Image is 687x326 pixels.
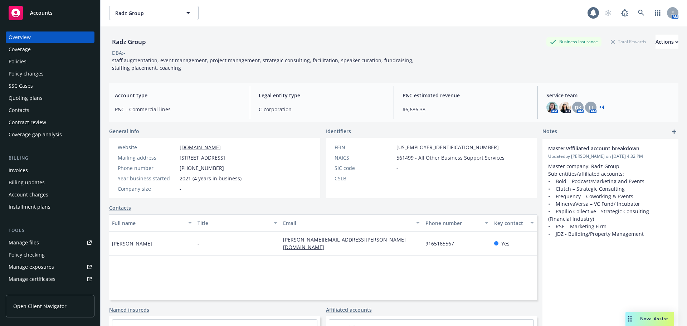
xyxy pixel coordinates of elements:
div: Website [118,143,177,151]
div: Master/Affiliated account breakdownUpdatedby [PERSON_NAME] on [DATE] 4:32 PMMaster company: Radz ... [542,139,678,243]
span: [US_EMPLOYER_IDENTIFICATION_NUMBER] [396,143,499,151]
a: Contacts [6,104,94,116]
div: Installment plans [9,201,50,213]
div: Year business started [118,175,177,182]
span: 2021 (4 years in business) [180,175,242,182]
a: Manage claims [6,286,94,297]
a: Report a Bug [618,6,632,20]
div: Mailing address [118,154,177,161]
a: Billing updates [6,177,94,188]
a: Quoting plans [6,92,94,104]
div: Manage exposures [9,261,54,273]
button: Title [195,214,280,232]
div: Phone number [118,164,177,172]
a: [DOMAIN_NAME] [180,144,221,151]
a: Named insureds [109,306,149,313]
a: +4 [599,105,604,110]
div: Policies [9,56,26,67]
span: 561499 - All Other Business Support Services [396,154,505,161]
a: 9165165567 [425,240,460,247]
button: Actions [656,35,678,49]
div: Tools [6,227,94,234]
span: Open Client Navigator [13,302,67,310]
span: Service team [546,92,673,99]
div: Billing [6,155,94,162]
button: Full name [109,214,195,232]
span: Updated by [PERSON_NAME] on [DATE] 4:32 PM [548,153,673,160]
a: Contract review [6,117,94,128]
div: SIC code [335,164,394,172]
div: Manage claims [9,286,45,297]
span: LI [589,104,593,111]
div: Drag to move [625,312,634,326]
span: P&C - Commercial lines [115,106,241,113]
a: Invoices [6,165,94,176]
div: Account charges [9,189,48,200]
span: [STREET_ADDRESS] [180,154,225,161]
a: Coverage gap analysis [6,129,94,140]
img: photo [559,102,571,113]
a: [PERSON_NAME][EMAIL_ADDRESS][PERSON_NAME][DOMAIN_NAME] [283,236,406,250]
div: SSC Cases [9,80,33,92]
a: Manage exposures [6,261,94,273]
a: SSC Cases [6,80,94,92]
span: [PHONE_NUMBER] [180,164,224,172]
a: Installment plans [6,201,94,213]
div: Company size [118,185,177,193]
span: - [180,185,181,193]
span: C-corporation [259,106,385,113]
a: Policies [6,56,94,67]
div: Full name [112,219,184,227]
div: DBA: - [112,49,125,57]
span: Master/Affiliated account breakdown [548,145,654,152]
span: Accounts [30,10,53,16]
span: Radz Group [115,9,177,17]
span: Identifiers [326,127,351,135]
div: Radz Group [109,37,149,47]
div: Manage files [9,237,39,248]
div: Phone number [425,219,480,227]
div: Business Insurance [546,37,601,46]
button: Radz Group [109,6,199,20]
button: Key contact [491,214,537,232]
span: P&C estimated revenue [403,92,529,99]
div: Coverage gap analysis [9,129,62,140]
button: Nova Assist [625,312,674,326]
div: Email [283,219,412,227]
a: Policy changes [6,68,94,79]
div: Title [198,219,269,227]
div: Manage certificates [9,273,55,285]
span: - [198,240,199,247]
span: staff augmentation, event management, project management, strategic consulting, facilitation, spe... [112,57,415,71]
a: Contacts [109,204,131,211]
div: Contacts [9,104,29,116]
div: Total Rewards [607,37,650,46]
a: Policy checking [6,249,94,261]
span: General info [109,127,139,135]
div: Policy changes [9,68,44,79]
button: Phone number [423,214,491,232]
a: Overview [6,31,94,43]
a: Manage files [6,237,94,248]
a: Coverage [6,44,94,55]
span: Yes [501,240,510,247]
div: NAICS [335,154,394,161]
a: Accounts [6,3,94,23]
a: Manage certificates [6,273,94,285]
span: Legal entity type [259,92,385,99]
div: Contract review [9,117,46,128]
span: - [396,175,398,182]
div: Overview [9,31,31,43]
div: Billing updates [9,177,45,188]
a: Start snowing [601,6,615,20]
span: DK [575,104,581,111]
p: Master company: Radz Group Sub entities/affiliated accounts: • Bold – Podcast/Marketing and Event... [548,162,673,238]
div: Key contact [494,219,526,227]
a: add [670,127,678,136]
a: Search [634,6,648,20]
span: [PERSON_NAME] [112,240,152,247]
div: CSLB [335,175,394,182]
button: Email [280,214,423,232]
div: FEIN [335,143,394,151]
